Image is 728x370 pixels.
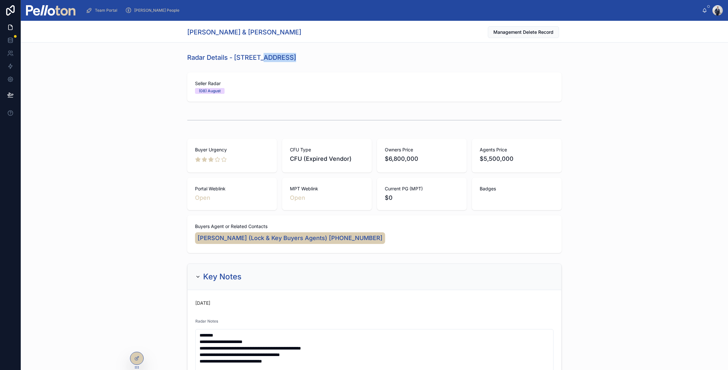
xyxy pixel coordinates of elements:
[134,8,179,13] span: [PERSON_NAME] People
[195,194,210,201] a: Open
[198,234,383,243] span: [PERSON_NAME] (Lock & Key Buyers Agents) [PHONE_NUMBER]
[290,147,364,153] span: CFU Type
[26,5,75,16] img: App logo
[290,194,305,201] a: Open
[187,28,301,37] h1: [PERSON_NAME] & [PERSON_NAME]
[195,232,385,244] a: [PERSON_NAME] (Lock & Key Buyers Agents) [PHONE_NUMBER]
[123,5,184,16] a: [PERSON_NAME] People
[199,88,221,94] div: (08) August
[195,319,218,324] span: Radar Notes
[480,185,554,192] span: Badges
[95,8,117,13] span: Team Portal
[195,147,269,153] span: Buyer Urgency
[493,29,553,35] span: Management Delete Record
[84,5,122,16] a: Team Portal
[195,300,210,306] p: [DATE]
[81,3,702,18] div: scrollable content
[488,26,559,38] button: Management Delete Record
[480,147,554,153] span: Agents Price
[195,185,269,192] span: Portal Weblink
[187,53,296,62] h1: Radar Details - [STREET_ADDRESS]
[385,193,459,202] span: $0
[385,147,459,153] span: Owners Price
[385,185,459,192] span: Current PG (MPT)
[290,154,364,163] span: CFU (Expired Vendor)
[290,185,364,192] span: MPT Weblink
[195,80,554,87] span: Seller Radar
[195,223,554,230] span: Buyers Agent or Related Contacts
[385,154,459,163] span: $6,800,000
[203,272,241,282] h2: Key Notes
[480,154,554,163] span: $5,500,000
